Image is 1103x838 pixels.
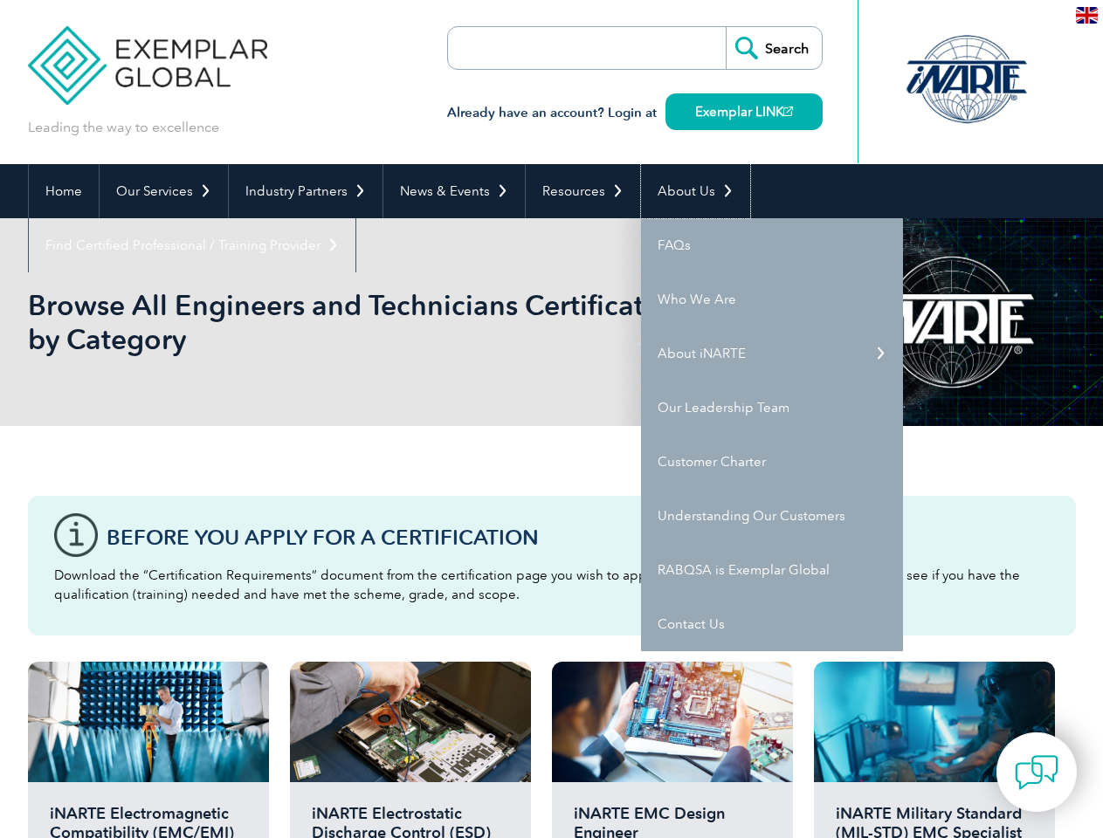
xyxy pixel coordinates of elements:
h3: Before You Apply For a Certification [107,526,1050,548]
img: en [1076,7,1098,24]
a: Resources [526,164,640,218]
a: Our Leadership Team [641,381,903,435]
a: Find Certified Professional / Training Provider [29,218,355,272]
a: Industry Partners [229,164,383,218]
a: FAQs [641,218,903,272]
h1: Browse All Engineers and Technicians Certifications by Category [28,288,699,356]
p: Leading the way to excellence [28,118,219,137]
a: Contact Us [641,597,903,651]
a: Home [29,164,99,218]
a: About iNARTE [641,326,903,381]
img: contact-chat.png [1015,751,1058,794]
a: News & Events [383,164,525,218]
a: Exemplar LINK [665,93,823,130]
a: Who We Are [641,272,903,326]
a: RABQSA is Exemplar Global [641,543,903,597]
a: Our Services [100,164,228,218]
a: Customer Charter [641,435,903,489]
input: Search [726,27,822,69]
a: Understanding Our Customers [641,489,903,543]
img: open_square.png [783,106,793,116]
h3: Already have an account? Login at [447,102,823,124]
a: About Us [641,164,750,218]
p: Download the “Certification Requirements” document from the certification page you wish to apply ... [54,566,1050,604]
